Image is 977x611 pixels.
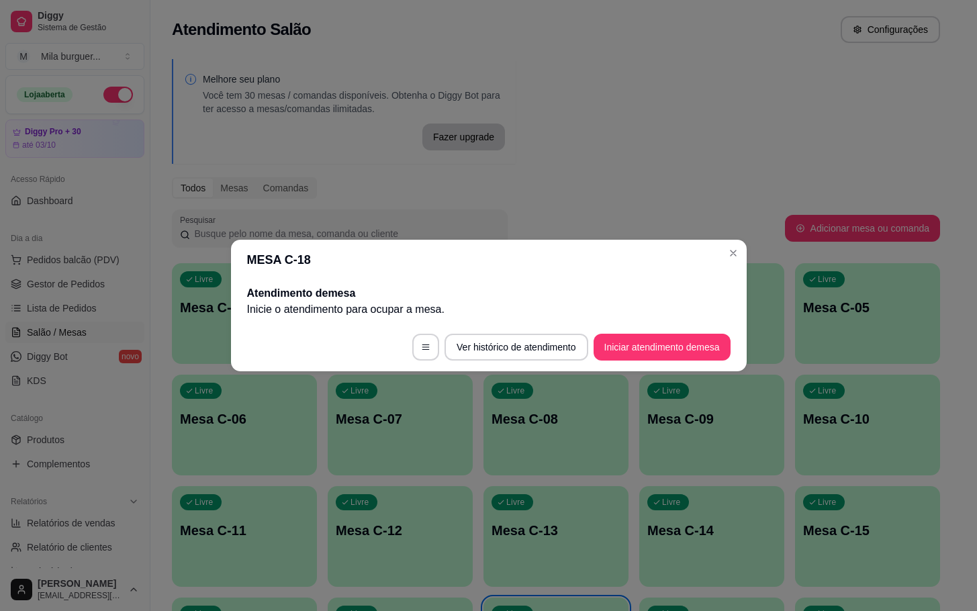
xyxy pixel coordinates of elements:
p: Inicie o atendimento para ocupar a mesa . [247,301,731,318]
button: Ver histórico de atendimento [445,334,588,361]
header: MESA C-18 [231,240,747,280]
button: Close [723,242,744,264]
button: Iniciar atendimento demesa [594,334,731,361]
h2: Atendimento de mesa [247,285,731,301]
